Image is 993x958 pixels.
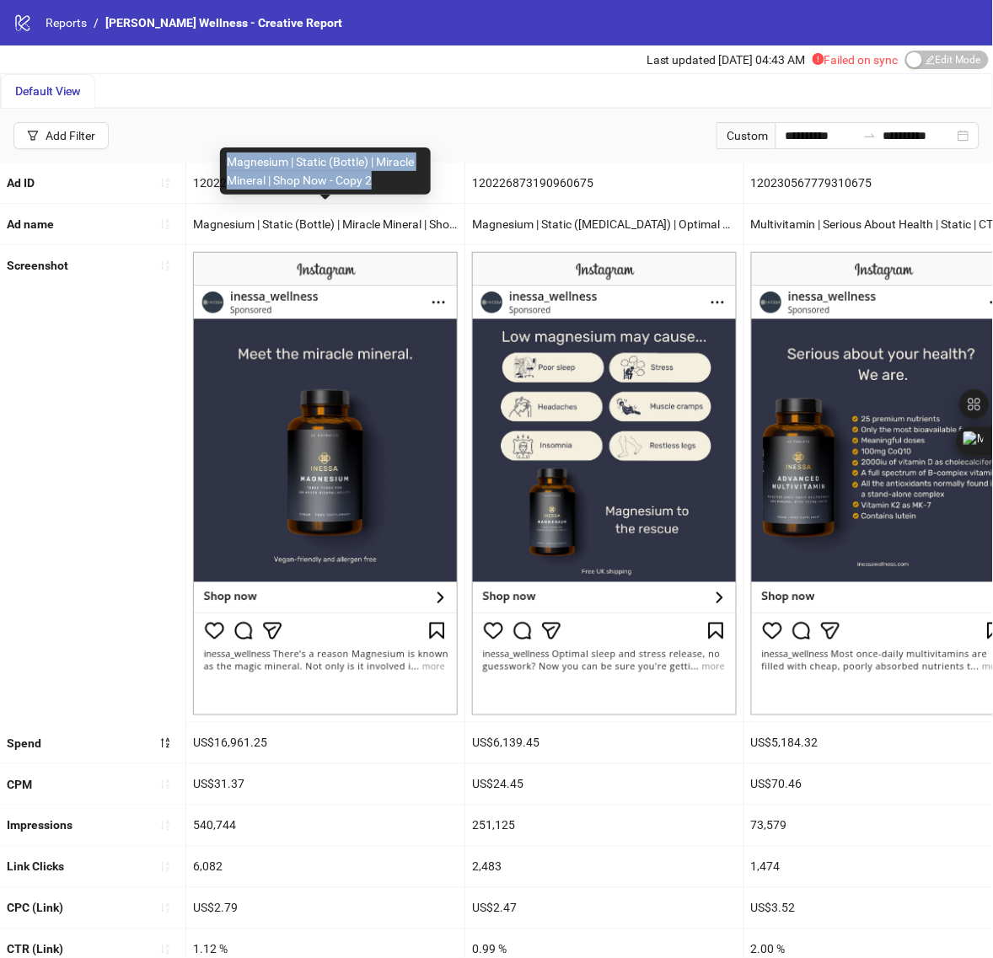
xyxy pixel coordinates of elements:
[94,13,99,32] li: /
[465,805,743,846] div: 251,125
[159,177,171,189] span: sort-ascending
[159,737,171,749] span: sort-descending
[220,147,431,195] div: Magnesium | Static (Bottle) | Miracle Mineral | Shop Now - Copy 2
[717,122,776,149] div: Custom
[46,129,95,142] div: Add Filter
[465,204,743,244] div: Magnesium | Static ([MEDICAL_DATA]) | Optimal Sleep | Shop Now - Copy
[186,204,464,244] div: Magnesium | Static (Bottle) | Miracle Mineral | Shop Now - Copy 2
[7,860,64,874] b: Link Clicks
[813,53,899,67] span: Failed on sync
[7,902,63,915] b: CPC (Link)
[7,176,35,190] b: Ad ID
[186,888,464,929] div: US$2.79
[105,16,342,29] span: [PERSON_NAME] Wellness - Creative Report
[7,736,41,750] b: Spend
[7,259,68,272] b: Screenshot
[186,723,464,763] div: US$16,961.25
[186,847,464,887] div: 6,082
[863,129,877,142] span: swap-right
[7,943,63,956] b: CTR (Link)
[7,778,32,791] b: CPM
[159,260,171,271] span: sort-ascending
[465,847,743,887] div: 2,483
[186,163,464,203] div: 120226873190900675
[863,129,877,142] span: to
[159,779,171,790] span: sort-ascending
[465,723,743,763] div: US$6,139.45
[13,122,109,149] button: Add Filter
[159,902,171,914] span: sort-ascending
[472,252,737,715] img: Screenshot 120226873190960675
[15,84,81,98] span: Default View
[465,163,743,203] div: 120226873190960675
[159,218,171,230] span: sort-ascending
[465,888,743,929] div: US$2.47
[7,217,54,231] b: Ad name
[159,820,171,832] span: sort-ascending
[159,861,171,873] span: sort-ascending
[465,764,743,805] div: US$24.45
[186,805,464,846] div: 540,744
[186,764,464,805] div: US$31.37
[7,819,72,832] b: Impressions
[159,944,171,955] span: sort-ascending
[42,13,90,32] a: Reports
[813,53,824,65] span: exclamation-circle
[193,252,458,715] img: Screenshot 120226873190900675
[27,130,39,142] span: filter
[647,53,806,67] span: Last updated [DATE] 04:43 AM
